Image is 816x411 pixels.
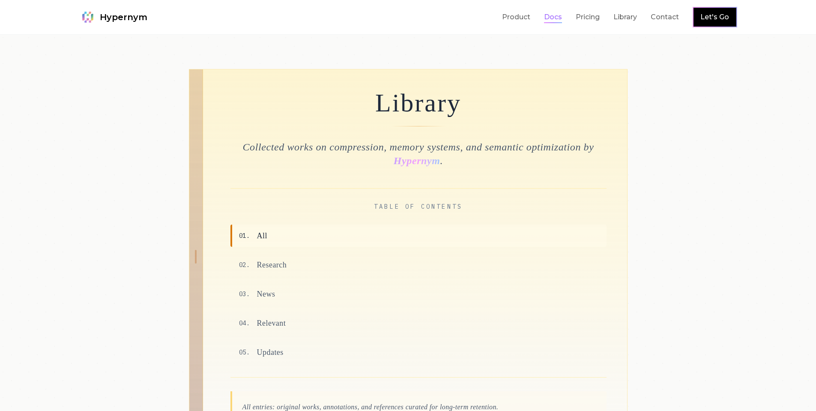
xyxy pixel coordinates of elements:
[100,11,147,23] span: Hypernym
[239,348,250,357] span: 05 .
[651,12,679,22] a: Contact
[257,259,287,271] span: Research
[576,12,600,22] a: Pricing
[230,283,607,305] button: 03.News
[230,140,607,168] p: Collected works on compression, memory systems, and semantic optimization by .
[239,261,250,269] span: 02 .
[257,317,286,329] span: Relevant
[230,254,607,276] button: 02.Research
[230,341,607,363] button: 05.Updates
[544,12,562,22] a: Docs
[239,319,250,327] span: 04 .
[230,90,607,116] h1: Library
[230,225,607,247] button: 01.All
[700,12,729,22] a: Let's Go
[502,12,530,22] a: Product
[394,151,440,171] div: Hypernym
[79,9,96,26] img: Hypernym Logo
[613,12,637,22] a: Library
[79,9,147,26] a: Hypernym
[257,346,284,358] span: Updates
[230,202,607,211] h2: Table of Contents
[230,312,607,334] button: 04.Relevant
[257,288,275,300] span: News
[239,290,250,298] span: 03 .
[239,231,250,240] span: 01 .
[257,230,267,242] span: All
